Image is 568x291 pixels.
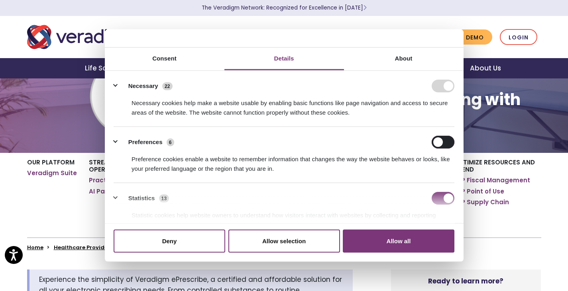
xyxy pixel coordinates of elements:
button: Preferences (6) [114,136,179,148]
a: Get Demo [443,29,492,45]
div: Preference cookies enable a website to remember information that changes the way the website beha... [114,148,454,174]
button: Deny [114,229,225,252]
a: Login [500,29,537,45]
a: ERP Point of Use [454,187,504,195]
span: Learn More [363,4,367,12]
a: The Veradigm Network: Recognized for Excellence in [DATE]Learn More [202,4,367,12]
a: Consent [105,47,224,70]
button: Allow selection [228,229,340,252]
a: AI Patient Scheduling [89,187,157,195]
a: About Us [460,58,511,78]
a: Veradigm Suite [27,169,77,177]
a: Home [27,244,43,251]
button: Necessary (22) [114,80,177,92]
a: ERP Fiscal Management [454,176,530,184]
label: Preferences [128,137,163,146]
strong: Ready to learn more? [428,276,503,286]
a: ERP Supply Chain [454,198,509,206]
a: Healthcare Providers [54,244,113,251]
a: About [344,47,464,70]
a: Life Sciences [75,58,142,78]
label: Statistics [128,193,155,203]
iframe: Drift Chat Widget [528,251,558,281]
div: Necessary cookies help make a website usable by enabling basic functions like page navigation and... [114,92,454,117]
img: Veradigm logo [27,24,137,50]
label: Necessary [128,81,158,90]
a: Details [224,47,344,70]
div: Statistic cookies help website owners to understand how visitors interact with websites by collec... [114,205,454,230]
a: Practice Management [89,176,161,184]
button: Statistics (13) [114,192,174,205]
button: Allow all [343,229,454,252]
